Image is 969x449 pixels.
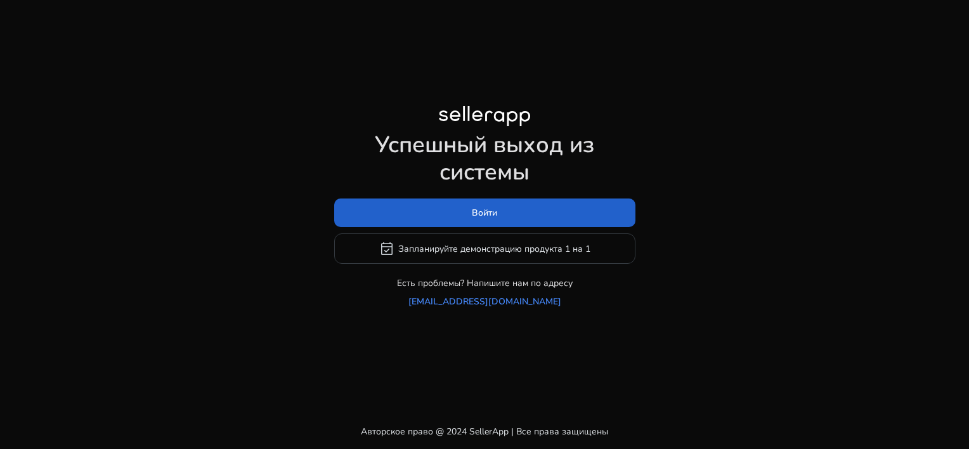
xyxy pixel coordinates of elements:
[334,131,635,186] h1: Успешный выход из системы
[408,295,561,308] a: [EMAIL_ADDRESS][DOMAIN_NAME]
[379,241,394,256] span: event_available
[472,206,497,219] span: Войти
[398,243,590,255] font: Запланируйте демонстрацию продукта 1 на 1
[397,277,573,290] p: Есть проблемы? Напишите нам по адресу
[334,233,635,264] button: event_availableЗапланируйте демонстрацию продукта 1 на 1
[334,198,635,227] button: Войти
